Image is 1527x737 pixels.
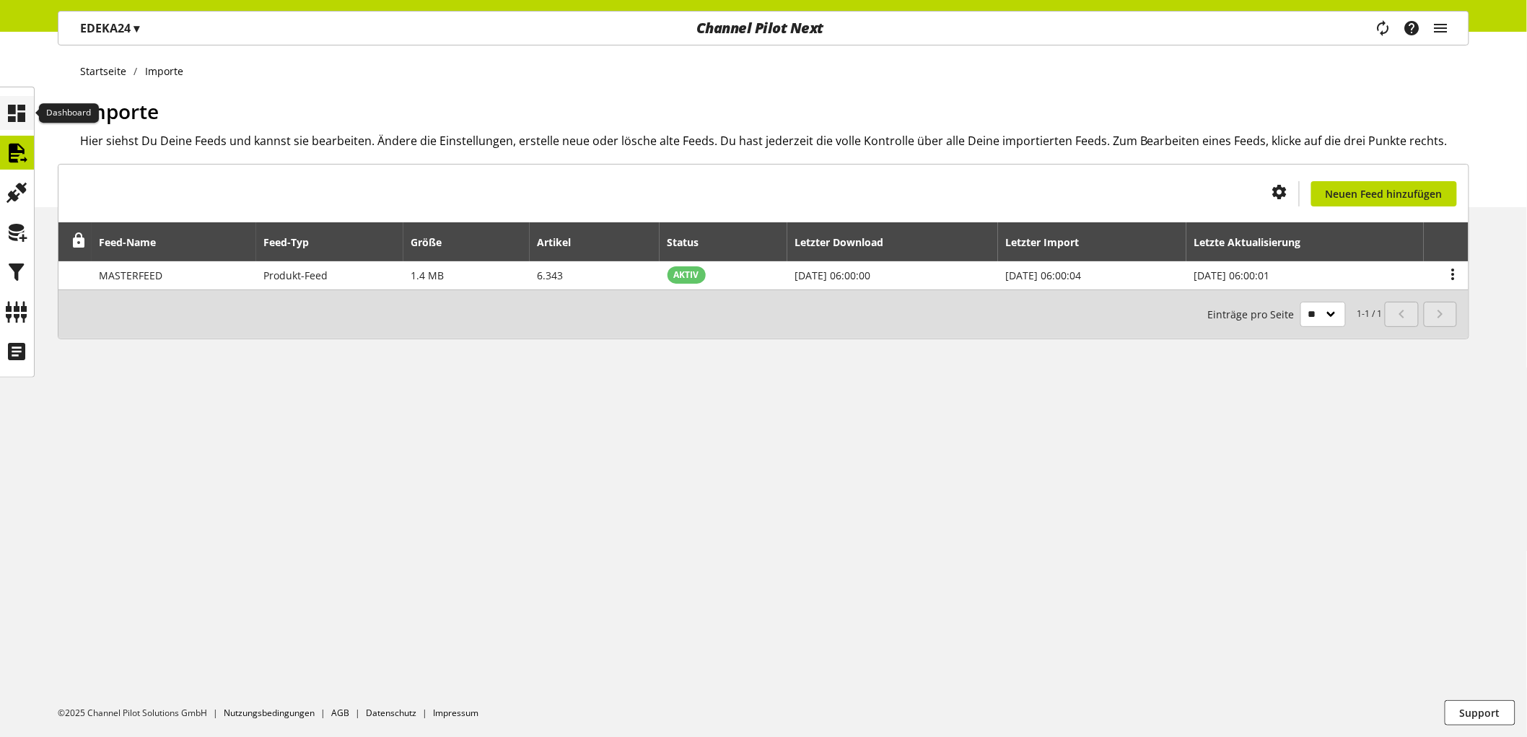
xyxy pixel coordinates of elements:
span: Importe [80,97,159,125]
p: EDEKA24 [80,19,139,37]
div: Artikel [537,235,585,250]
div: Letzter Download [795,235,898,250]
div: Größe [411,235,456,250]
span: ▾ [134,20,139,36]
div: Feed-Name [100,235,171,250]
a: AGB [331,707,349,719]
span: 1.4 MB [411,269,444,282]
div: Letzter Import [1005,235,1093,250]
span: [DATE] 06:00:04 [1005,269,1081,282]
span: Neuen Feed hinzufügen [1326,186,1443,201]
h2: Hier siehst Du Deine Feeds und kannst sie bearbeiten. Ändere die Einstellungen, erstelle neue ode... [80,132,1469,149]
div: Entsperren, um Zeilen neu anzuordnen [66,233,87,251]
a: Datenschutz [366,707,416,719]
nav: main navigation [58,11,1469,45]
span: [DATE] 06:00:01 [1194,269,1270,282]
a: Startseite [80,64,134,79]
div: Dashboard [39,103,99,123]
span: Entsperren, um Zeilen neu anzuordnen [71,233,87,248]
a: Impressum [433,707,478,719]
span: 6.343 [537,269,563,282]
a: Nutzungsbedingungen [224,707,315,719]
span: Einträge pro Seite [1208,307,1300,322]
span: Support [1460,705,1500,720]
a: Neuen Feed hinzufügen [1311,181,1457,206]
div: Letzte Aktualisierung [1194,235,1316,250]
span: MASTERFEED [100,269,163,282]
li: ©2025 Channel Pilot Solutions GmbH [58,707,224,720]
span: Produkt-Feed [263,269,328,282]
span: AKTIV [674,269,699,282]
button: Support [1445,700,1515,725]
div: Feed-Typ [263,235,323,250]
div: Status [668,235,714,250]
span: [DATE] 06:00:00 [795,269,870,282]
small: 1-1 / 1 [1208,302,1383,327]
